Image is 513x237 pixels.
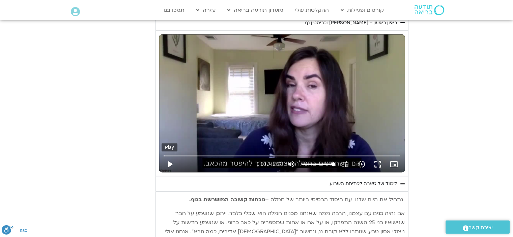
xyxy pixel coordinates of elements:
[330,180,397,188] div: לימוד של טארה לפתיחת השבוע
[468,223,493,232] span: יצירת קשר
[193,4,219,17] a: עזרה
[155,15,408,31] summary: ראיון ראשון - [PERSON_NAME] וכריסטין נף
[292,4,332,17] a: ההקלטות שלי
[224,4,287,17] a: מועדון תודעה בריאה
[265,196,403,203] span: נתחיל את היום שלנו עם היסוד הבסיסי ביותר של חמלה –
[155,176,408,191] summary: לימוד של טארה לפתיחת השבוע
[415,5,444,15] img: תודעה בריאה
[337,4,387,17] a: קורסים ופעילות
[305,19,397,27] div: ראיון ראשון - [PERSON_NAME] וכריסטין נף
[160,4,188,17] a: תמכו בנו
[189,196,265,203] b: נוכחות קשובה המושרשת בגוף.
[446,220,510,234] a: יצירת קשר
